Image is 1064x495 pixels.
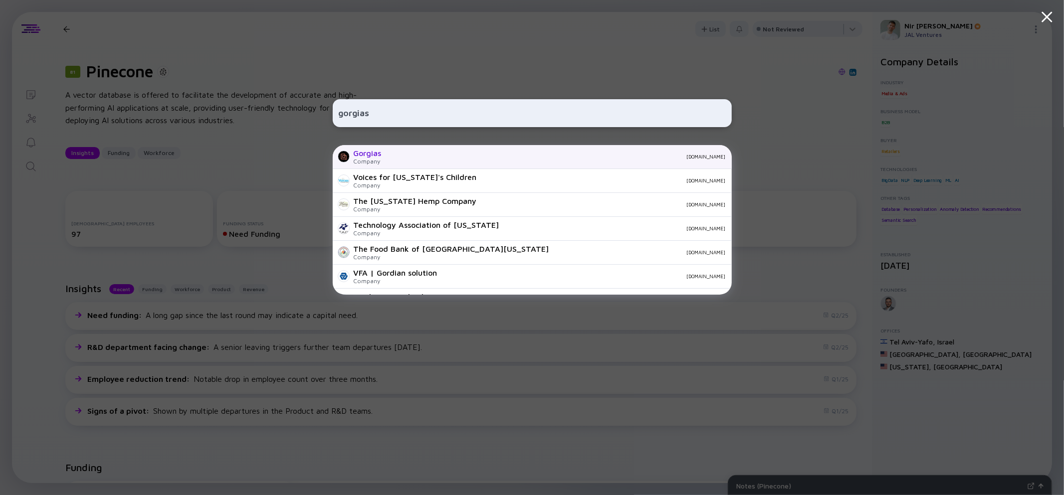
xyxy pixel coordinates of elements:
div: [DOMAIN_NAME] [390,154,726,160]
div: The [US_STATE] Hemp Company [354,196,477,205]
div: VFA | Gordian solution [354,268,437,277]
div: Gordian Biotechnology [354,292,438,301]
div: Company [354,253,549,261]
div: Company [354,205,477,213]
div: [DOMAIN_NAME] [485,201,726,207]
div: Technology Association of [US_STATE] [354,220,499,229]
div: [DOMAIN_NAME] [557,249,726,255]
div: Voices for [US_STATE]'s Children [354,172,477,181]
div: Company [354,229,499,237]
div: [DOMAIN_NAME] [445,273,726,279]
div: [DOMAIN_NAME] [507,225,726,231]
div: The Food Bank of [GEOGRAPHIC_DATA][US_STATE] [354,244,549,253]
div: Gorgias [354,149,382,158]
div: Company [354,158,382,165]
div: Company [354,277,437,285]
div: Company [354,181,477,189]
input: Search Company or Investor... [339,104,726,122]
div: [DOMAIN_NAME] [485,177,726,183]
